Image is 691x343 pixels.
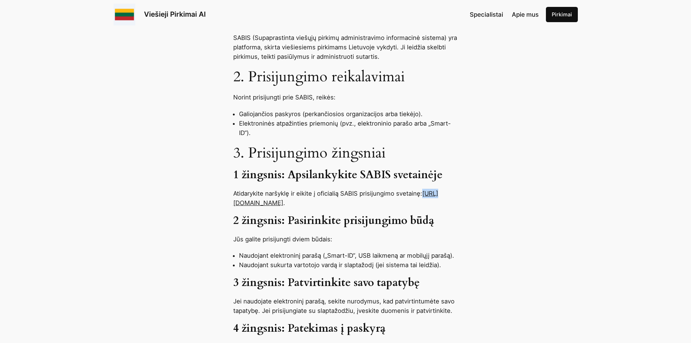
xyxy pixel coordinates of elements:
[233,321,386,336] strong: 4 žingsnis: Patekimas į paskyrą
[233,33,458,61] p: SABIS (Supaprastinta viešųjų pirkimų administravimo informacinė sistema) yra platforma, skirta vi...
[470,11,503,18] span: Specialistai
[233,168,443,182] strong: 1 žingsnis: Apsilankykite SABIS svetainėje
[233,275,420,290] strong: 3 žingsnis: Patvirtinkite savo tapatybę
[233,93,458,102] p: Norint prisijungti prie SABIS, reikės:
[144,10,206,19] a: Viešieji Pirkimai AI
[233,213,434,228] strong: 2 žingsnis: Pasirinkite prisijungimo būdą
[239,251,458,260] li: Naudojant elektroninį parašą („Smart-ID“, USB laikmeną ar mobilųjį parašą).
[233,234,458,244] p: Jūs galite prisijungti dviem būdais:
[233,297,458,315] p: Jei naudojate elektroninį parašą, sekite nurodymus, kad patvirtintumėte savo tapatybę. Jei prisij...
[512,11,539,18] span: Apie mus
[233,189,458,208] p: Atidarykite naršyklę ir eikite į oficialią SABIS prisijungimo svetainę: .
[546,7,578,22] a: Pirkimai
[114,4,135,25] img: Viešieji pirkimai logo
[233,190,438,207] a: [URL][DOMAIN_NAME]
[512,10,539,19] a: Apie mus
[233,68,458,86] h2: 2. Prisijungimo reikalavimai
[239,260,458,270] li: Naudojant sukurta vartotojo vardą ir slaptažodį (jei sistema tai leidžia).
[239,119,458,138] li: Elektroninės atpažinties priemonių (pvz., elektroninio parašo arba „Smart-ID“).
[233,144,458,162] h2: 3. Prisijungimo žingsniai
[470,10,539,19] nav: Navigation
[470,10,503,19] a: Specialistai
[239,109,458,119] li: Galiojančios paskyros (perkančiosios organizacijos arba tiekėjo).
